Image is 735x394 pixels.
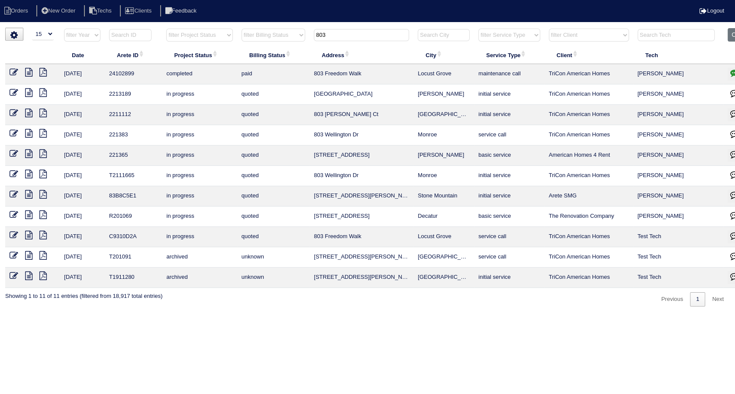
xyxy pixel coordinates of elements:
[162,166,237,186] td: in progress
[162,268,237,288] td: archived
[474,207,544,227] td: basic service
[237,227,309,247] td: quoted
[309,84,413,105] td: [GEOGRAPHIC_DATA]
[545,64,633,84] td: TriCon American Homes
[633,145,724,166] td: [PERSON_NAME]
[60,46,105,64] th: Date
[60,64,105,84] td: [DATE]
[706,292,730,307] a: Next
[474,125,544,145] td: service call
[237,166,309,186] td: quoted
[84,7,119,14] a: Techs
[413,166,474,186] td: Monroe
[474,145,544,166] td: basic service
[309,207,413,227] td: [STREET_ADDRESS]
[105,268,162,288] td: T1911280
[413,64,474,84] td: Locust Grove
[309,125,413,145] td: 803 Wellington Dr
[237,145,309,166] td: quoted
[413,46,474,64] th: City: activate to sort column ascending
[474,84,544,105] td: initial service
[309,166,413,186] td: 803 Wellington Dr
[237,125,309,145] td: quoted
[105,105,162,125] td: 2211112
[237,186,309,207] td: quoted
[162,125,237,145] td: in progress
[309,145,413,166] td: [STREET_ADDRESS]
[309,186,413,207] td: [STREET_ADDRESS][PERSON_NAME]
[109,29,152,41] input: Search ID
[638,29,715,41] input: Search Tech
[633,186,724,207] td: [PERSON_NAME]
[474,268,544,288] td: initial service
[60,125,105,145] td: [DATE]
[633,125,724,145] td: [PERSON_NAME]
[162,145,237,166] td: in progress
[474,247,544,268] td: service call
[413,186,474,207] td: Stone Mountain
[633,207,724,227] td: [PERSON_NAME]
[633,84,724,105] td: [PERSON_NAME]
[474,105,544,125] td: initial service
[474,46,544,64] th: Service Type: activate to sort column ascending
[60,186,105,207] td: [DATE]
[36,7,82,14] a: New Order
[105,207,162,227] td: R201069
[60,166,105,186] td: [DATE]
[120,5,158,17] li: Clients
[309,227,413,247] td: 803 Freedom Walk
[474,227,544,247] td: service call
[237,268,309,288] td: unknown
[474,186,544,207] td: initial service
[545,227,633,247] td: TriCon American Homes
[545,268,633,288] td: TriCon American Homes
[162,227,237,247] td: in progress
[60,247,105,268] td: [DATE]
[162,207,237,227] td: in progress
[162,186,237,207] td: in progress
[309,64,413,84] td: 803 Freedom Walk
[105,84,162,105] td: 2213189
[309,46,413,64] th: Address: activate to sort column ascending
[413,145,474,166] td: [PERSON_NAME]
[633,166,724,186] td: [PERSON_NAME]
[105,186,162,207] td: 83B8C5E1
[309,247,413,268] td: [STREET_ADDRESS][PERSON_NAME]
[413,227,474,247] td: Locust Grove
[60,84,105,105] td: [DATE]
[633,46,724,64] th: Tech
[655,292,689,307] a: Previous
[162,105,237,125] td: in progress
[160,5,203,17] li: Feedback
[633,105,724,125] td: [PERSON_NAME]
[105,145,162,166] td: 221365
[413,207,474,227] td: Decatur
[162,247,237,268] td: archived
[60,227,105,247] td: [DATE]
[633,268,724,288] td: Test Tech
[633,227,724,247] td: Test Tech
[60,145,105,166] td: [DATE]
[309,105,413,125] td: 803 [PERSON_NAME] Ct
[545,125,633,145] td: TriCon American Homes
[545,145,633,166] td: American Homes 4 Rent
[474,166,544,186] td: initial service
[237,46,309,64] th: Billing Status: activate to sort column ascending
[237,247,309,268] td: unknown
[5,288,162,300] div: Showing 1 to 11 of 11 entries (filtered from 18,917 total entries)
[60,268,105,288] td: [DATE]
[545,84,633,105] td: TriCon American Homes
[545,46,633,64] th: Client: activate to sort column ascending
[162,64,237,84] td: completed
[84,5,119,17] li: Techs
[237,105,309,125] td: quoted
[105,166,162,186] td: T2111665
[545,247,633,268] td: TriCon American Homes
[36,5,82,17] li: New Order
[690,292,705,307] a: 1
[413,247,474,268] td: [GEOGRAPHIC_DATA]
[105,125,162,145] td: 221383
[162,46,237,64] th: Project Status: activate to sort column ascending
[418,29,470,41] input: Search City
[105,46,162,64] th: Arete ID: activate to sort column ascending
